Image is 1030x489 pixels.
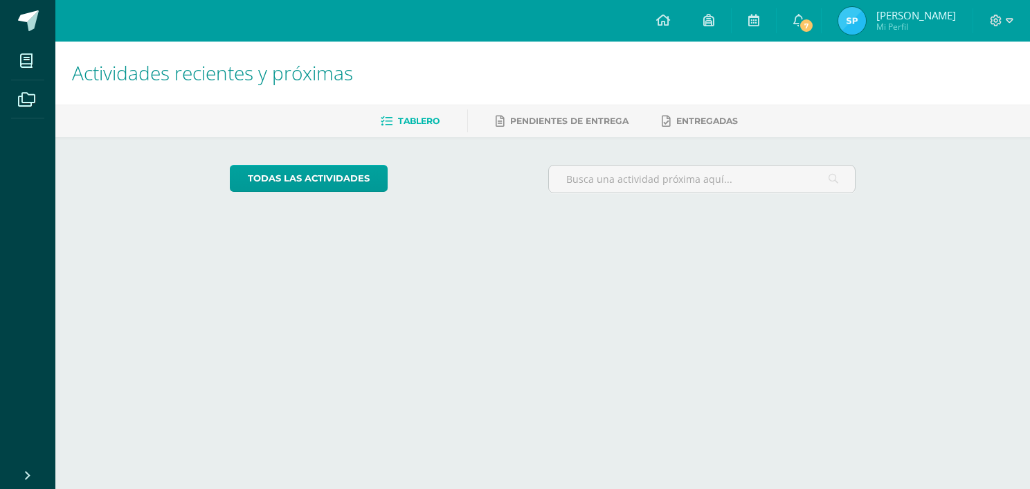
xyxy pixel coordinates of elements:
input: Busca una actividad próxima aquí... [549,166,856,193]
a: Pendientes de entrega [496,110,629,132]
a: Tablero [381,110,440,132]
span: Entregadas [676,116,738,126]
span: [PERSON_NAME] [876,8,956,22]
img: ac6ab78ee49454d42c39790e8e911a07.png [838,7,866,35]
span: 7 [799,18,814,33]
a: Entregadas [662,110,738,132]
span: Tablero [398,116,440,126]
span: Mi Perfil [876,21,956,33]
span: Actividades recientes y próximas [72,60,353,86]
span: Pendientes de entrega [510,116,629,126]
a: todas las Actividades [230,165,388,192]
